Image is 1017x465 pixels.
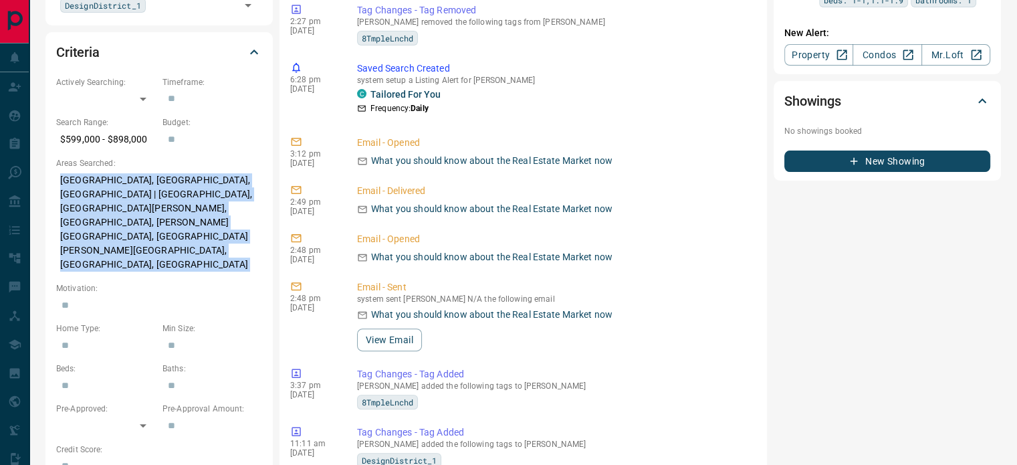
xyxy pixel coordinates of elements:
[370,102,429,114] p: Frequency:
[357,136,751,150] p: Email - Opened
[362,395,413,409] span: 8TmpleLnchd
[290,381,337,390] p: 3:37 pm
[56,322,156,335] p: Home Type:
[370,89,441,100] a: Tailored For You
[784,151,990,172] button: New Showing
[56,116,156,128] p: Search Range:
[784,85,990,117] div: Showings
[357,184,751,198] p: Email - Delivered
[371,250,612,264] p: What you should know about the Real Estate Market now
[290,75,337,84] p: 6:28 pm
[357,426,751,440] p: Tag Changes - Tag Added
[56,169,262,276] p: [GEOGRAPHIC_DATA], [GEOGRAPHIC_DATA], [GEOGRAPHIC_DATA] | [GEOGRAPHIC_DATA], [GEOGRAPHIC_DATA][PE...
[290,17,337,26] p: 2:27 pm
[56,403,156,415] p: Pre-Approved:
[290,246,337,255] p: 2:48 pm
[290,26,337,35] p: [DATE]
[290,197,337,207] p: 2:49 pm
[784,125,990,137] p: No showings booked
[921,44,990,66] a: Mr.Loft
[784,44,853,66] a: Property
[162,322,262,335] p: Min Size:
[357,294,751,304] p: system sent [PERSON_NAME] N/A the following email
[371,202,612,216] p: What you should know about the Real Estate Market now
[357,367,751,381] p: Tag Changes - Tag Added
[56,41,100,63] h2: Criteria
[290,439,337,448] p: 11:11 am
[56,444,262,456] p: Credit Score:
[362,31,413,45] span: 8TmpleLnchd
[357,17,751,27] p: [PERSON_NAME] removed the following tags from [PERSON_NAME]
[290,159,337,168] p: [DATE]
[290,448,337,458] p: [DATE]
[290,149,337,159] p: 3:12 pm
[357,329,422,351] button: View Email
[56,363,156,375] p: Beds:
[162,116,262,128] p: Budget:
[56,282,262,294] p: Motivation:
[290,255,337,264] p: [DATE]
[290,303,337,312] p: [DATE]
[357,232,751,246] p: Email - Opened
[56,36,262,68] div: Criteria
[290,84,337,94] p: [DATE]
[162,76,262,88] p: Timeframe:
[371,154,612,168] p: What you should know about the Real Estate Market now
[357,89,366,98] div: condos.ca
[162,403,262,415] p: Pre-Approval Amount:
[290,207,337,216] p: [DATE]
[56,157,262,169] p: Areas Searched:
[357,76,751,85] p: system setup a Listing Alert for [PERSON_NAME]
[290,390,337,399] p: [DATE]
[56,128,156,151] p: $599,000 - $898,000
[162,363,262,375] p: Baths:
[357,280,751,294] p: Email - Sent
[853,44,921,66] a: Condos
[357,3,751,17] p: Tag Changes - Tag Removed
[56,76,156,88] p: Actively Searching:
[371,308,612,322] p: What you should know about the Real Estate Market now
[290,294,337,303] p: 2:48 pm
[411,104,429,113] strong: Daily
[357,381,751,391] p: [PERSON_NAME] added the following tags to [PERSON_NAME]
[784,90,841,112] h2: Showings
[357,62,751,76] p: Saved Search Created
[784,26,990,40] p: New Alert:
[357,440,751,449] p: [PERSON_NAME] added the following tags to [PERSON_NAME]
